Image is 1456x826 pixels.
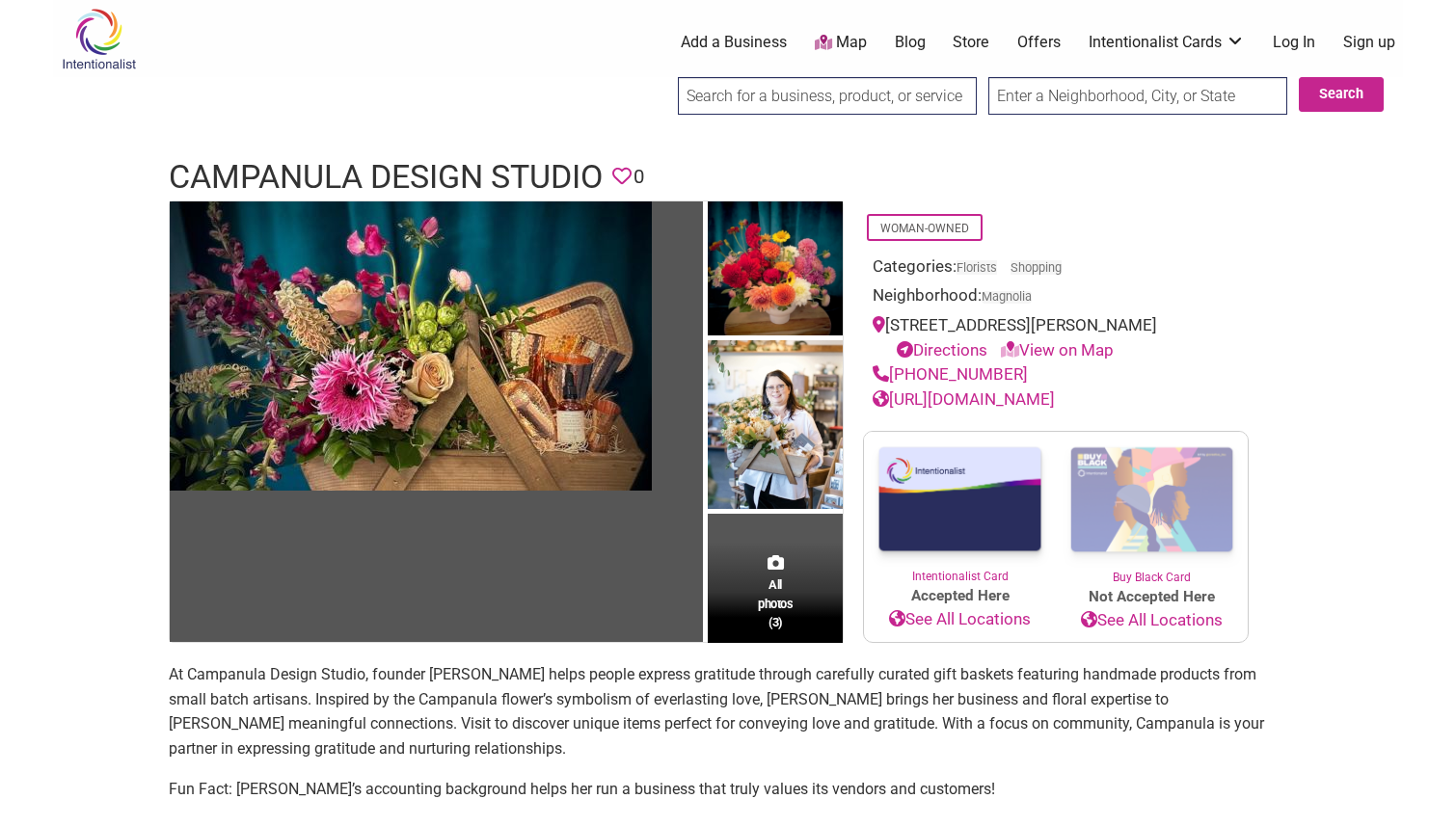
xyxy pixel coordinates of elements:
div: Neighborhood: [873,283,1239,313]
img: Campanula Design Studio [708,201,843,341]
a: Shopping [1011,260,1062,275]
div: Categories: [873,254,1239,284]
a: Log In [1273,32,1315,53]
h1: Campanula Design Studio [169,154,603,200]
div: [STREET_ADDRESS][PERSON_NAME] [873,313,1239,362]
a: Florists [957,260,997,275]
a: Sign up [1343,32,1395,53]
a: Buy Black Card [1056,432,1248,586]
span: Accepted Here [864,585,1056,607]
input: Search for a business, product, or service [678,77,977,115]
span: Magnolia [982,291,1032,304]
input: Enter a Neighborhood, City, or State [988,77,1287,115]
a: Woman-Owned [880,222,969,235]
a: [URL][DOMAIN_NAME] [873,389,1055,409]
a: Blog [895,32,926,53]
img: Intentionalist Card [864,432,1056,568]
a: Directions [897,340,987,360]
a: Add a Business [681,32,787,53]
a: Store [953,32,989,53]
span: At Campanula Design Studio, founder [PERSON_NAME] helps people express gratitude through carefull... [169,665,1264,758]
a: Offers [1017,32,1061,53]
a: Intentionalist Cards [1089,32,1245,53]
a: Map [815,32,867,54]
span: Fun Fact: [PERSON_NAME]’s accounting background helps her run a business that truly values its ve... [169,780,995,798]
a: [PHONE_NUMBER] [873,364,1028,384]
a: See All Locations [1056,608,1248,633]
img: Campanula Design Studio [708,340,843,514]
a: See All Locations [864,607,1056,632]
img: Campanula Design Studio [170,201,652,491]
img: Intentionalist [53,8,145,70]
a: View on Map [1001,340,1114,360]
button: Search [1299,77,1384,112]
img: Buy Black Card [1056,432,1248,569]
span: 0 [634,162,644,192]
a: Intentionalist Card [864,432,1056,585]
span: Not Accepted Here [1056,586,1248,608]
span: All photos (3) [758,575,793,630]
